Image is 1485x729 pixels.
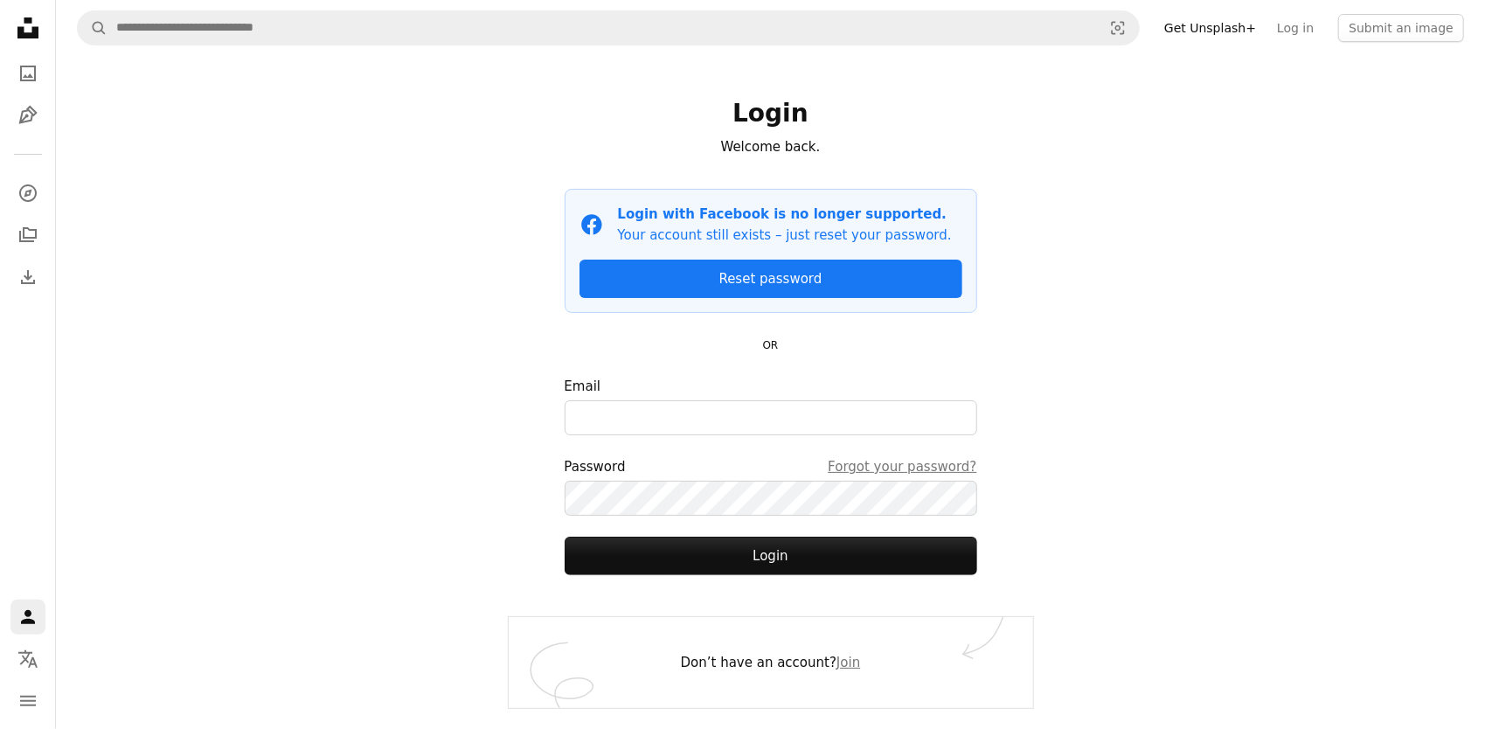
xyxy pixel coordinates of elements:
[836,655,860,670] a: Join
[10,684,45,719] button: Menu
[828,456,976,477] a: Forgot your password?
[77,10,1140,45] form: Find visuals sitewide
[565,456,977,477] div: Password
[10,10,45,49] a: Home — Unsplash
[10,600,45,635] a: Log in / Sign up
[565,537,977,575] button: Login
[565,136,977,157] p: Welcome back.
[10,642,45,677] button: Language
[579,260,962,298] a: Reset password
[763,339,779,351] small: OR
[10,260,45,295] a: Download History
[565,400,977,435] input: Email
[10,176,45,211] a: Explore
[10,98,45,133] a: Illustrations
[78,11,108,45] button: Search Unsplash
[565,481,977,516] input: PasswordForgot your password?
[618,204,952,225] p: Login with Facebook is no longer supported.
[1097,11,1139,45] button: Visual search
[618,225,952,246] p: Your account still exists – just reset your password.
[565,376,977,435] label: Email
[1338,14,1464,42] button: Submit an image
[10,56,45,91] a: Photos
[509,617,1033,708] div: Don’t have an account?
[10,218,45,253] a: Collections
[565,98,977,129] h1: Login
[1266,14,1324,42] a: Log in
[1154,14,1266,42] a: Get Unsplash+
